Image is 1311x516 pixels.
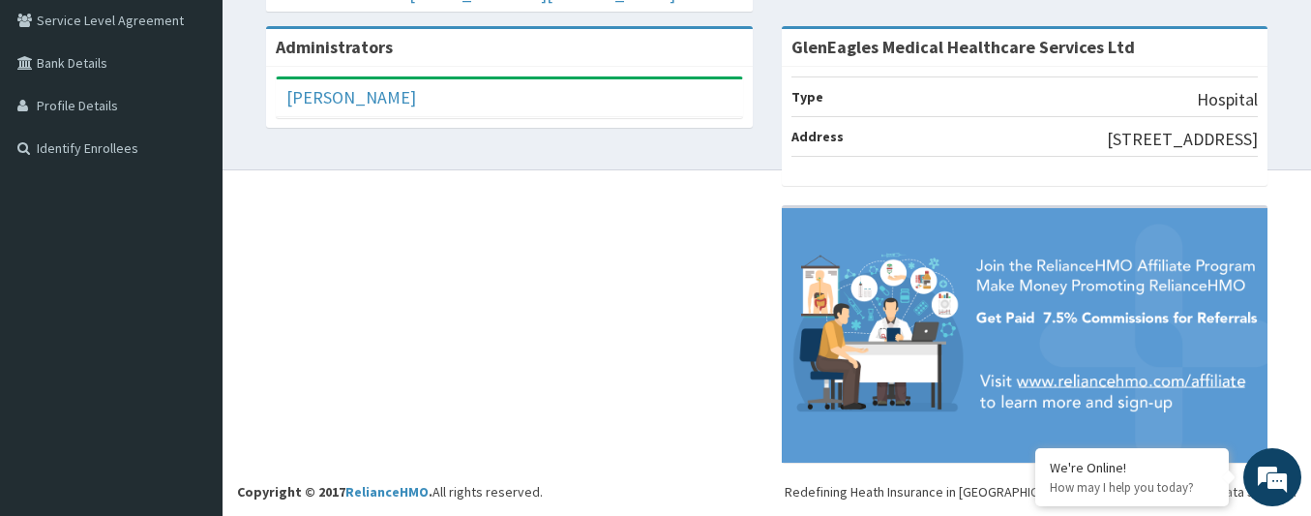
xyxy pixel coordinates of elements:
[1197,87,1258,112] p: Hospital
[223,169,1311,516] footer: All rights reserved.
[101,108,325,134] div: Chat with us now
[791,88,823,106] b: Type
[785,482,1296,501] div: Redefining Heath Insurance in [GEOGRAPHIC_DATA] using Telemedicine and Data Science!
[112,142,267,338] span: We're online!
[345,483,429,501] a: RelianceHMO
[1107,127,1258,152] p: [STREET_ADDRESS]
[286,86,416,108] a: [PERSON_NAME]
[791,36,1135,58] strong: GlenEagles Medical Healthcare Services Ltd
[237,483,432,501] strong: Copyright © 2017 .
[1050,479,1214,496] p: How may I help you today?
[317,10,364,56] div: Minimize live chat window
[791,128,844,145] b: Address
[276,36,393,58] b: Administrators
[36,97,78,145] img: d_794563401_company_1708531726252_794563401
[1050,459,1214,476] div: We're Online!
[782,208,1268,463] img: provider-team-banner.png
[10,325,369,393] textarea: Type your message and hit 'Enter'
